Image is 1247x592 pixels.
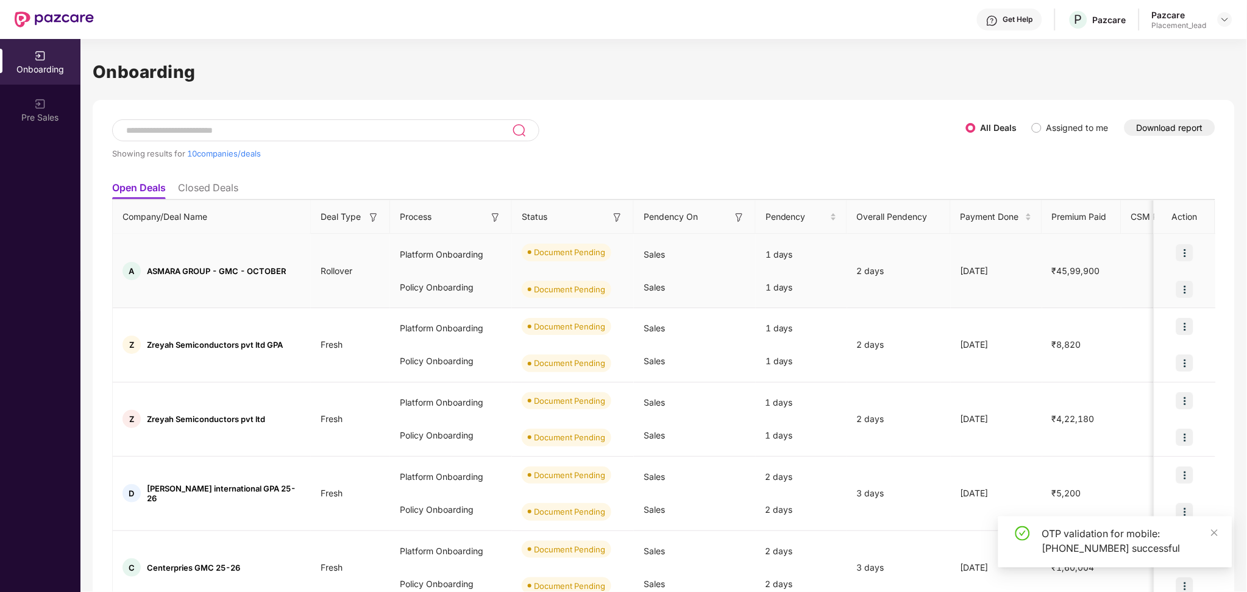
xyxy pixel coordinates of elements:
[534,506,605,518] div: Document Pending
[644,504,665,515] span: Sales
[123,410,141,428] div: Z
[34,98,46,110] img: svg+xml;base64,PHN2ZyB3aWR0aD0iMjAiIGhlaWdodD0iMjAiIHZpZXdCb3g9IjAgMCAyMCAyMCIgZmlsbD0ibm9uZSIgeG...
[1042,339,1091,350] span: ₹8,820
[1176,281,1193,298] img: icon
[534,246,605,258] div: Document Pending
[321,210,361,224] span: Deal Type
[534,543,605,555] div: Document Pending
[951,200,1042,234] th: Payment Done
[644,397,665,407] span: Sales
[390,345,512,378] div: Policy Onboarding
[951,338,1042,351] div: [DATE]
[644,249,665,259] span: Sales
[112,181,166,199] li: Open Deals
[1042,266,1110,276] span: ₹45,99,900
[644,356,665,366] span: Sales
[644,471,665,482] span: Sales
[961,210,1023,224] span: Payment Done
[123,336,141,354] div: Z
[1176,429,1193,446] img: icon
[390,312,512,345] div: Platform Onboarding
[644,546,665,556] span: Sales
[1220,15,1230,24] img: svg+xml;base64,PHN2ZyBpZD0iRHJvcGRvd24tMzJ4MzIiIHhtbG5zPSJodHRwOi8vd3d3LnczLm9yZy8yMDAwL3N2ZyIgd2...
[534,283,605,295] div: Document Pending
[644,579,665,589] span: Sales
[986,15,998,27] img: svg+xml;base64,PHN2ZyBpZD0iSGVscC0zMngzMiIgeG1sbnM9Imh0dHA6Ly93d3cudzMub3JnLzIwMDAvc3ZnIiB3aWR0aD...
[178,181,238,199] li: Closed Deals
[400,210,432,224] span: Process
[733,211,745,224] img: svg+xml;base64,PHN2ZyB3aWR0aD0iMTYiIGhlaWdodD0iMTYiIHZpZXdCb3g9IjAgMCAxNiAxNiIgZmlsbD0ibm9uZSIgeG...
[766,210,828,224] span: Pendency
[981,122,1017,133] label: All Deals
[847,200,951,234] th: Overall Pendency
[512,123,526,138] img: svg+xml;base64,PHN2ZyB3aWR0aD0iMjQiIGhlaWdodD0iMjUiIHZpZXdCb3g9IjAgMCAyNCAyNSIgZmlsbD0ibm9uZSIgeG...
[123,559,141,577] div: C
[951,412,1042,426] div: [DATE]
[534,357,605,369] div: Document Pending
[489,211,502,224] img: svg+xml;base64,PHN2ZyB3aWR0aD0iMTYiIGhlaWdodD0iMTYiIHZpZXdCb3g9IjAgMCAxNiAxNiIgZmlsbD0ibm9uZSIgeG...
[15,12,94,27] img: New Pazcare Logo
[147,266,286,276] span: ASMARA GROUP - GMC - OCTOBER
[644,210,698,224] span: Pendency On
[951,487,1042,500] div: [DATE]
[1152,9,1207,21] div: Pazcare
[756,460,847,493] div: 2 days
[847,561,951,574] div: 3 days
[644,430,665,440] span: Sales
[390,535,512,568] div: Platform Onboarding
[123,262,141,280] div: A
[147,484,301,503] span: [PERSON_NAME] international GPA 25-26
[644,323,665,333] span: Sales
[311,414,352,424] span: Fresh
[1042,414,1104,424] span: ₹4,22,180
[390,493,512,526] div: Policy Onboarding
[1124,119,1215,136] button: Download report
[534,320,605,333] div: Document Pending
[123,484,141,502] div: D
[611,211,623,224] img: svg+xml;base64,PHN2ZyB3aWR0aD0iMTYiIGhlaWdodD0iMTYiIHZpZXdCb3g9IjAgMCAxNiAxNiIgZmlsbD0ibm9uZSIgeG...
[311,488,352,498] span: Fresh
[311,266,362,276] span: Rollover
[756,419,847,452] div: 1 days
[1176,244,1193,261] img: icon
[34,50,46,62] img: svg+xml;base64,PHN2ZyB3aWR0aD0iMjAiIGhlaWdodD0iMjAiIHZpZXdCb3g9IjAgMCAyMCAyMCIgZmlsbD0ibm9uZSIgeG...
[522,210,547,224] span: Status
[534,580,605,592] div: Document Pending
[1176,354,1193,372] img: icon
[756,345,847,378] div: 1 days
[1176,467,1193,484] img: icon
[756,493,847,526] div: 2 days
[93,58,1235,85] h1: Onboarding
[1176,392,1193,409] img: icon
[534,469,605,481] div: Document Pending
[951,561,1042,574] div: [DATE]
[1210,529,1219,537] span: close
[311,562,352,573] span: Fresh
[756,535,847,568] div: 2 days
[1075,12,1082,27] span: P
[390,238,512,271] div: Platform Onboarding
[390,460,512,493] div: Platform Onboarding
[187,149,261,158] span: 10 companies/deals
[1003,15,1033,24] div: Get Help
[1131,210,1168,224] span: CSM Poc
[756,312,847,345] div: 1 days
[534,431,605,443] div: Document Pending
[390,419,512,452] div: Policy Onboarding
[1042,526,1218,555] div: OTP validation for mobile: [PHONE_NUMBER] successful
[390,271,512,304] div: Policy Onboarding
[847,264,951,278] div: 2 days
[147,414,265,424] span: Zreyah Semiconductors pvt ltd
[756,200,847,234] th: Pendency
[847,338,951,351] div: 2 days
[756,271,847,304] div: 1 days
[1176,503,1193,520] img: icon
[951,264,1042,278] div: [DATE]
[1154,200,1215,234] th: Action
[847,487,951,500] div: 3 days
[1046,122,1109,133] label: Assigned to me
[112,149,966,158] div: Showing results for
[534,395,605,407] div: Document Pending
[756,238,847,271] div: 1 days
[390,386,512,419] div: Platform Onboarding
